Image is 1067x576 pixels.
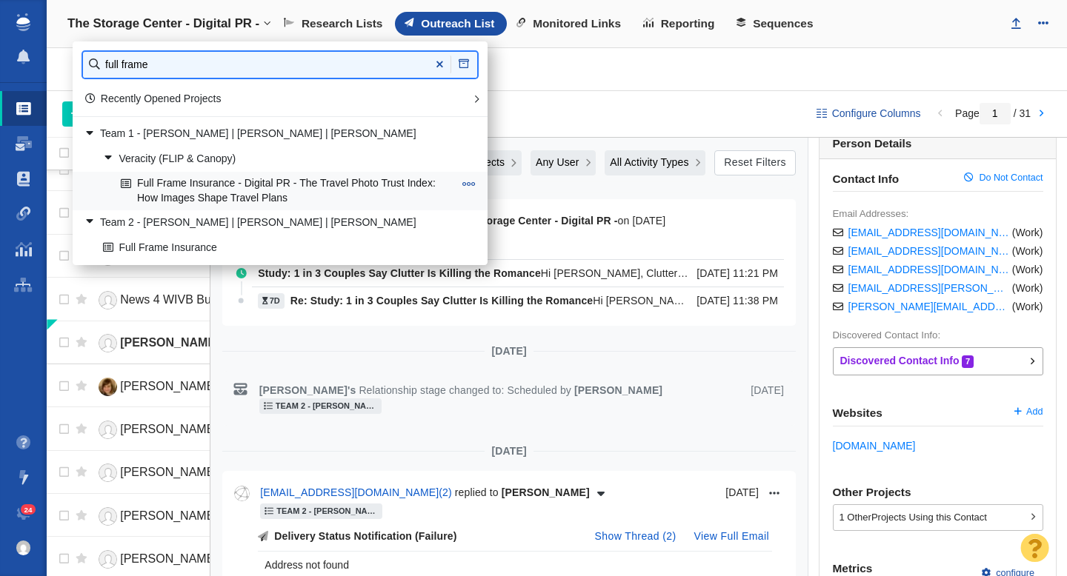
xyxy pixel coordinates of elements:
[94,546,229,572] a: [PERSON_NAME]
[94,330,229,356] a: [PERSON_NAME]
[833,440,916,452] span: cnet.com
[21,504,36,515] span: 24
[16,13,30,31] img: buzzstream_logo_iconsimple.png
[1015,301,1039,312] span: Work
[832,106,921,121] span: Configure Columns
[1012,226,1043,239] span: ( )
[395,12,507,36] a: Outreach List
[727,12,825,36] a: Sequences
[848,263,1010,276] a: [EMAIL_ADDRESS][DOMAIN_NAME]
[421,17,494,30] span: Outreach List
[1015,282,1039,294] span: Work
[507,12,634,36] a: Monitored Links
[117,173,457,210] a: Full Frame Insurance - Digital PR - The Travel Photo Trust Index: How Images Shape Travel Plans
[274,12,395,36] a: Research Lists
[83,52,477,78] input: Find a Project
[99,236,457,259] a: Full Frame Insurance
[85,93,222,104] a: Recently Opened Projects
[833,207,909,221] label: Email Addresses:
[120,466,218,478] span: [PERSON_NAME]
[847,512,871,523] span: Other
[833,486,1043,499] h6: Other Projects
[120,552,218,565] span: [PERSON_NAME]
[1014,406,1043,420] a: Add
[955,107,1031,119] span: Page / 31
[840,512,845,523] span: 1
[661,17,715,30] span: Reporting
[62,52,184,86] div: Websites
[848,244,1010,258] a: [EMAIL_ADDRESS][DOMAIN_NAME]
[1015,245,1039,257] span: Work
[848,300,1010,313] a: [PERSON_NAME][EMAIL_ADDRESS][PERSON_NAME][DOMAIN_NAME]
[848,226,1010,239] a: [EMAIL_ADDRESS][DOMAIN_NAME]
[1015,227,1039,238] span: Work
[80,211,457,234] a: Team 2 - [PERSON_NAME] | [PERSON_NAME] | [PERSON_NAME]
[94,374,229,400] a: [PERSON_NAME]
[753,17,813,30] span: Sequences
[1012,244,1043,258] span: ( )
[120,293,233,306] span: News 4 WIVB Buffalo
[120,336,219,349] span: [PERSON_NAME]
[67,16,259,31] h4: The Storage Center - Digital PR -
[16,540,31,555] img: 8a21b1a12a7554901d364e890baed237
[94,503,229,529] a: [PERSON_NAME]
[833,406,1015,420] span: Websites
[834,505,1043,530] div: Projects Using this Contact
[120,423,218,435] span: [PERSON_NAME]
[833,440,916,452] a: [DOMAIN_NAME]
[833,173,965,186] span: Contact Info
[533,17,621,30] span: Monitored Links
[94,287,229,313] a: News 4 WIVB Buffalo
[833,329,941,342] label: Discovered Contact Info:
[1012,300,1043,313] span: ( )
[94,417,229,443] a: [PERSON_NAME]
[94,460,229,486] a: [PERSON_NAME]
[964,173,1043,186] a: Do Not Contact
[808,101,929,127] button: Configure Columns
[120,509,218,522] span: [PERSON_NAME]
[80,123,457,146] a: Team 1 - [PERSON_NAME] | [PERSON_NAME] | [PERSON_NAME]
[840,355,960,366] strong: Discovered Contact Info
[302,17,383,30] span: Research Lists
[848,281,1010,295] a: [EMAIL_ADDRESS][PERSON_NAME][DOMAIN_NAME]
[99,147,457,170] a: Veracity (FLIP & Canopy)
[820,130,1056,159] h6: Person Details
[833,562,1043,575] h6: Metrics
[62,101,159,127] button: Add People
[634,12,727,36] a: Reporting
[1012,281,1043,295] span: ( )
[962,355,973,368] span: 7
[1015,264,1039,275] span: Work
[1012,263,1043,276] span: ( )
[120,380,218,392] span: [PERSON_NAME]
